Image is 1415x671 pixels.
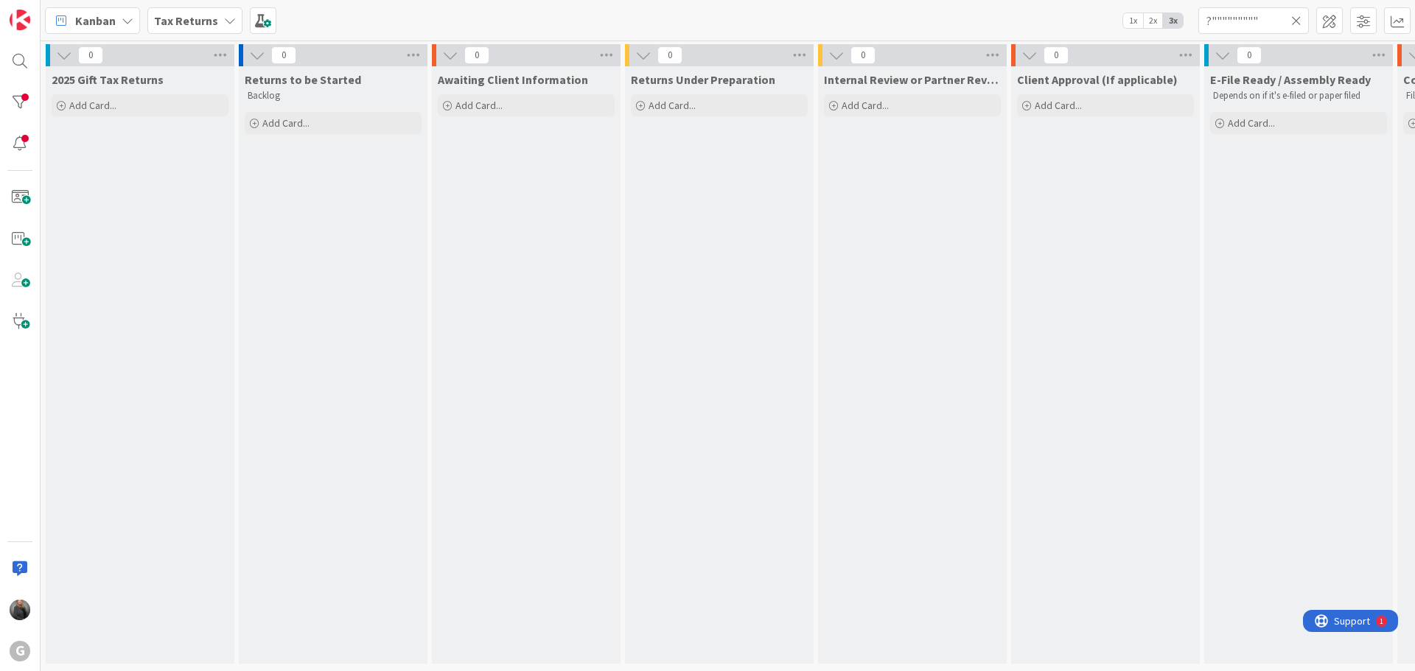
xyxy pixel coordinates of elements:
[10,600,30,620] img: BS
[1237,46,1262,64] span: 0
[10,10,30,30] img: Visit kanbanzone.com
[154,13,218,28] b: Tax Returns
[245,72,361,87] span: Returns to be Started
[1210,72,1371,87] span: E-File Ready / Assembly Ready
[271,46,296,64] span: 0
[1198,7,1309,34] input: Quick Filter...
[1123,13,1143,28] span: 1x
[52,72,164,87] span: 2025 Gift Tax Returns
[842,99,889,112] span: Add Card...
[31,2,67,20] span: Support
[10,641,30,661] div: G
[262,116,310,130] span: Add Card...
[1213,90,1384,102] p: Depends on if it's e-filed or paper filed
[1017,72,1178,87] span: Client Approval (If applicable)
[464,46,489,64] span: 0
[850,46,876,64] span: 0
[1143,13,1163,28] span: 2x
[75,12,116,29] span: Kanban
[631,72,775,87] span: Returns Under Preparation
[1044,46,1069,64] span: 0
[77,6,80,18] div: 1
[649,99,696,112] span: Add Card...
[69,99,116,112] span: Add Card...
[455,99,503,112] span: Add Card...
[657,46,682,64] span: 0
[1035,99,1082,112] span: Add Card...
[78,46,103,64] span: 0
[1228,116,1275,130] span: Add Card...
[824,72,1001,87] span: Internal Review or Partner Review
[1163,13,1183,28] span: 3x
[248,90,419,102] p: Backlog
[438,72,588,87] span: Awaiting Client Information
